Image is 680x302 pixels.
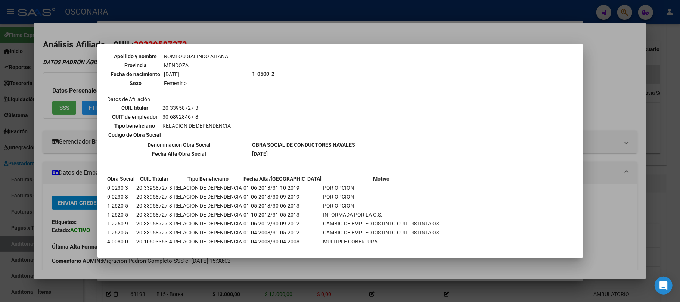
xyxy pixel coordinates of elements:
th: Motivo [323,175,440,183]
th: CUIL titular [108,104,162,112]
td: 1-2620-5 [107,228,136,237]
td: POR OPCION [323,193,440,201]
td: RELACION DE DEPENDENCIA [174,228,243,237]
th: Obra Social [107,175,136,183]
th: Sexo [108,79,163,87]
td: 01-06-2013/31-10-2019 [243,184,322,192]
th: Fecha de nacimiento [108,70,163,78]
td: RELACION DE DEPENDENCIA [174,220,243,228]
td: RELACION DE DEPENDENCIA [174,237,243,246]
td: Femenino [164,79,250,87]
td: 20-10603363-4 [136,237,173,246]
td: 1-2260-9 [107,220,136,228]
td: ROMEOU GALINDO AITANA [164,52,250,60]
b: 1-0500-2 [252,71,275,77]
td: 1-2620-5 [107,211,136,219]
th: CUIT de empleador [108,113,162,121]
td: RELACION DE DEPENDENCIA [174,211,243,219]
div: Open Intercom Messenger [655,277,673,295]
td: 01-10-2012/31-05-2013 [243,211,322,219]
td: POR OPCION [323,184,440,192]
td: 0-0230-3 [107,184,136,192]
th: Tipo Beneficiario [174,175,243,183]
td: 01-04-2003/30-04-2008 [243,237,322,246]
td: 4-0080-0 [107,237,136,246]
td: 20-33958727-3 [162,104,232,112]
th: Tipo beneficiario [108,122,162,130]
td: RELACION DE DEPENDENCIA [174,202,243,210]
b: [DATE] [252,151,268,157]
td: CAMBIO DE EMPLEO DISTINTO CUIT DISTINTA OS [323,228,440,237]
td: 01-05-2013/30-06-2013 [243,202,322,210]
td: Datos personales Datos de Afiliación [107,8,251,140]
td: 01-04-2008/31-05-2012 [243,228,322,237]
td: 01-06-2012/30-09-2012 [243,220,322,228]
b: OBRA SOCIAL DE CONDUCTORES NAVALES [252,142,355,148]
td: MULTIPLE COBERTURA [323,237,440,246]
td: 1-2620-5 [107,202,136,210]
td: 20-33958727-3 [136,228,173,237]
td: 20-33958727-3 [136,184,173,192]
th: Código de Obra Social [108,131,162,139]
td: POR OPCION [323,202,440,210]
td: 20-33958727-3 [136,211,173,219]
td: MENDOZA [164,61,250,69]
th: Fecha Alta Obra Social [107,150,251,158]
td: CAMBIO DE EMPLEO DISTINTO CUIT DISTINTA OS [323,220,440,228]
th: Fecha Alta/[GEOGRAPHIC_DATA] [243,175,322,183]
td: RELACION DE DEPENDENCIA [174,193,243,201]
th: Provincia [108,61,163,69]
th: Denominación Obra Social [107,141,251,149]
td: [DATE] [164,70,250,78]
td: INFORMADA POR LA O.S. [323,211,440,219]
th: CUIL Titular [136,175,173,183]
td: 30-68928467-8 [162,113,232,121]
td: 20-33958727-3 [136,202,173,210]
td: 20-33958727-3 [136,220,173,228]
td: 01-06-2013/30-09-2019 [243,193,322,201]
th: Apellido y nombre [108,52,163,60]
td: RELACION DE DEPENDENCIA [174,184,243,192]
td: 20-33958727-3 [136,193,173,201]
td: 0-0230-3 [107,193,136,201]
td: RELACION DE DEPENDENCIA [162,122,232,130]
